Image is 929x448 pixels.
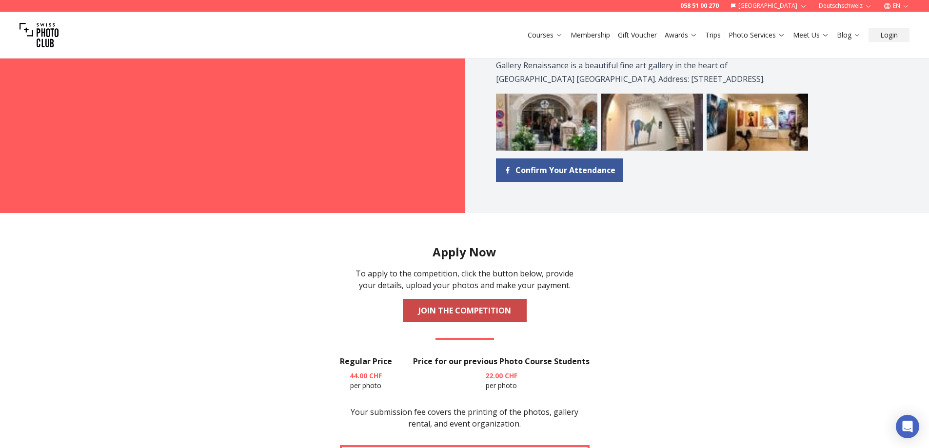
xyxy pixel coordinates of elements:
[789,28,833,42] button: Meet Us
[433,244,496,260] h2: Apply Now
[618,30,657,40] a: Gift Voucher
[661,28,701,42] button: Awards
[356,268,574,291] p: To apply to the competition, click the button below, provide your details, upload your photos and...
[725,28,789,42] button: Photo Services
[571,30,610,40] a: Membership
[340,406,590,429] p: Your submission fee covers the printing of the photos, gallery rental, and event organization.
[350,371,367,380] span: 44.00
[403,299,527,322] a: JOIN THE COMPETITION
[896,415,919,438] div: Open Intercom Messenger
[496,158,623,182] a: Confirm Your Attendance
[496,58,781,86] p: Gallery Renaissance is a beautiful fine art gallery in the heart of [GEOGRAPHIC_DATA] [GEOGRAPHIC...
[340,355,392,367] h3: Regular Price
[869,28,909,42] button: Login
[701,28,725,42] button: Trips
[665,30,697,40] a: Awards
[729,30,785,40] a: Photo Services
[705,30,721,40] a: Trips
[833,28,865,42] button: Blog
[413,355,590,367] h3: Price for our previous Photo Course Students
[567,28,614,42] button: Membership
[614,28,661,42] button: Gift Voucher
[837,30,861,40] a: Blog
[515,164,615,176] span: Confirm Your Attendance
[413,371,590,390] p: per photo
[485,371,517,380] b: 22.00 CHF
[793,30,829,40] a: Meet Us
[524,28,567,42] button: Courses
[340,371,392,390] p: per photo
[680,2,719,10] a: 058 51 00 270
[528,30,563,40] a: Courses
[369,371,382,380] span: CHF
[20,16,59,55] img: Swiss photo club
